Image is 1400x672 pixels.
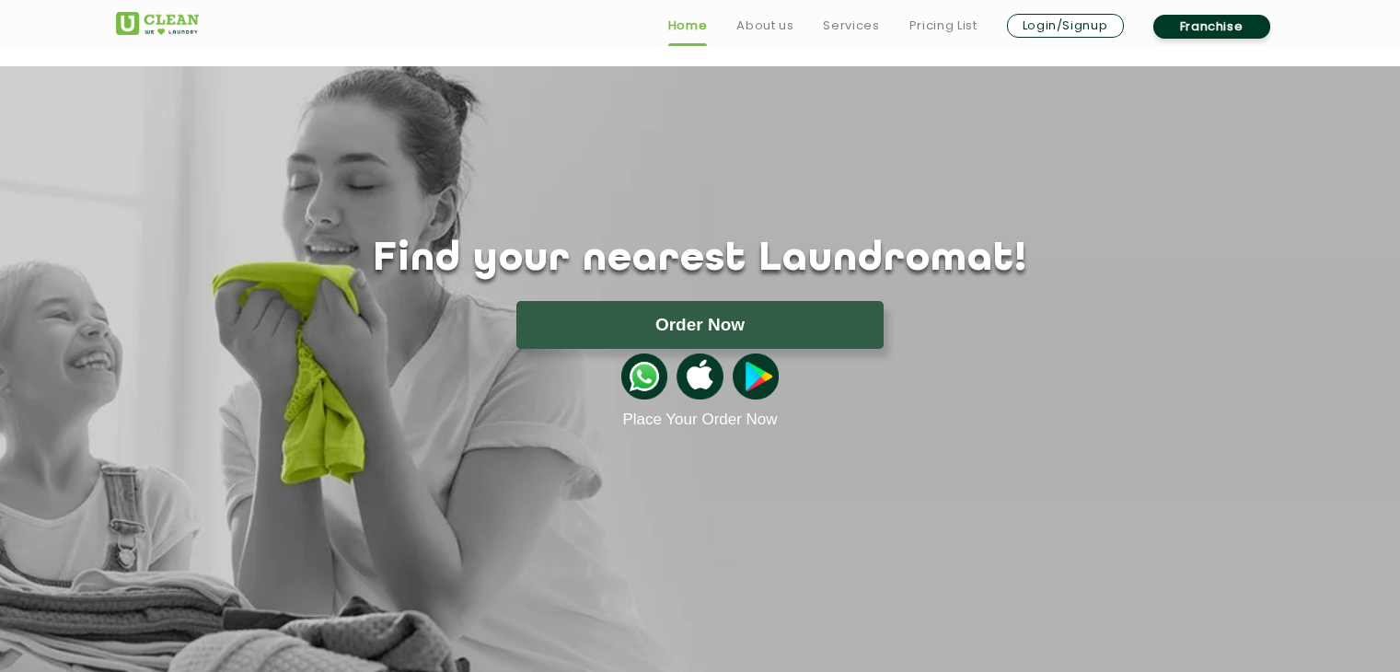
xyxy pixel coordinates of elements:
[736,15,793,37] a: About us
[102,237,1299,283] h1: Find your nearest Laundromat!
[1153,15,1270,39] a: Franchise
[733,353,779,400] img: playstoreicon.png
[116,12,199,35] img: UClean Laundry and Dry Cleaning
[622,411,777,429] a: Place Your Order Now
[909,15,978,37] a: Pricing List
[677,353,723,400] img: apple-icon.png
[668,15,708,37] a: Home
[1007,14,1124,38] a: Login/Signup
[621,353,667,400] img: whatsappicon.png
[516,301,884,349] button: Order Now
[823,15,879,37] a: Services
